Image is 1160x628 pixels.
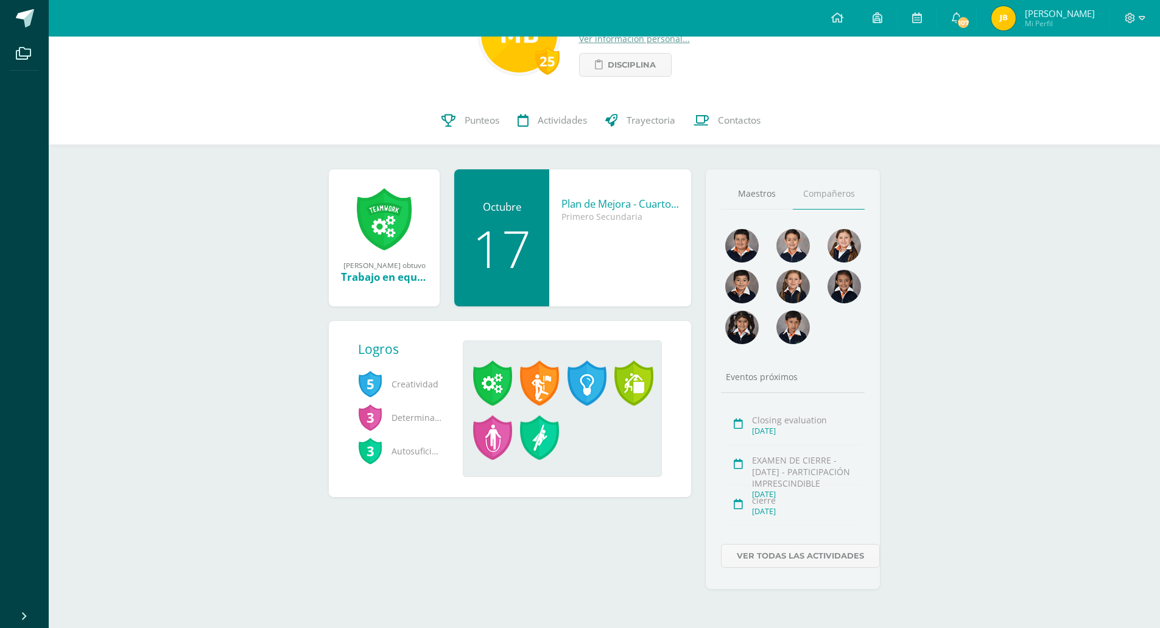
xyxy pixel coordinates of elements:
a: Compañeros [793,178,865,210]
span: 3 [358,437,382,465]
div: Closing evaluation [752,414,861,426]
img: 3b628136f3acbd287e0b20fe65099bba.png [725,311,759,344]
span: 3 [358,403,382,431]
div: 25 [535,47,560,75]
span: [PERSON_NAME] [1025,7,1095,19]
div: Eventos próximos [721,371,865,383]
div: cierre [752,495,861,506]
img: e0802886bc1825eb15259d4abd44703e.png [828,229,861,263]
div: [PERSON_NAME] obtuvo [341,260,427,270]
a: Ver todas las actividades [721,544,880,568]
a: Contactos [684,96,770,145]
span: Punteos [465,114,499,127]
span: Trayectoria [627,114,675,127]
div: 17 [466,223,537,274]
div: Logros [358,340,453,358]
span: Mi Perfil [1025,18,1095,29]
a: Ver información personal... [579,33,690,44]
span: 107 [957,16,970,29]
span: Actividades [538,114,587,127]
span: Contactos [718,114,761,127]
div: [DATE] [752,506,861,517]
span: Disciplina [608,54,656,76]
div: [DATE] [752,426,861,436]
span: 5 [358,370,382,398]
div: Octubre [466,200,537,214]
img: 3c76fb357ddbff7b06b7bacb93d61b95.png [776,311,810,344]
img: 019c8ba39c076ded63a58bd713d85300.png [991,6,1016,30]
a: Punteos [432,96,508,145]
img: 7d57f5dbac10d0c459ab8c7713ad2db7.png [776,229,810,263]
a: Disciplina [579,53,672,77]
a: Trayectoria [596,96,684,145]
img: ad0feb4f44de2b4d12377fe1581ae278.png [828,270,861,303]
img: 15fb1236ba621885619794805e028f90.png [776,270,810,303]
a: Maestros [721,178,793,210]
span: Creatividad [358,367,443,401]
div: EXAMEN DE CIERRE - [DATE] - PARTICIPACIÓN IMPRESCINDIBLE [752,454,861,489]
span: Autosuficiencia [358,434,443,468]
span: Determinación [358,401,443,434]
img: df3d597c2203f16f140e452fc5e4a3c7.png [725,229,759,263]
a: Actividades [508,96,596,145]
img: 4ba8ba0be0d3938b0260b275d12da647.png [725,270,759,303]
div: Plan de Mejora - Cuarto Bimestre - VIRTUAL [561,197,679,211]
div: Primero Secundaria [561,211,679,222]
div: Trabajo en equipo [341,270,427,284]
